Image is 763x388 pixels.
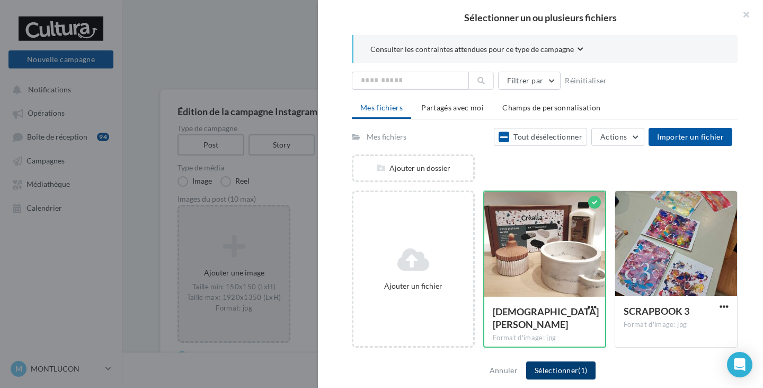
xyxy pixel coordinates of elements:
button: Consulter les contraintes attendues pour ce type de campagne [370,44,583,57]
div: Format d'image: jpg [624,320,729,330]
h2: Sélectionner un ou plusieurs fichiers [335,13,746,22]
span: Actions [600,132,627,141]
span: (1) [578,366,587,375]
div: Ajouter un fichier [358,281,469,291]
span: JESMONITE SARAH [493,306,599,330]
span: SCRAPBOOK 3 [624,305,689,317]
button: Tout désélectionner [494,128,587,146]
div: Ajouter un dossier [353,163,473,174]
span: Mes fichiers [360,103,403,112]
button: Importer un fichier [649,128,732,146]
button: Réinitialiser [561,74,611,87]
div: Format d'image: jpg [493,333,597,343]
span: Importer un fichier [657,132,724,141]
button: Actions [591,128,644,146]
div: Open Intercom Messenger [727,352,752,377]
div: Mes fichiers [367,132,406,142]
span: Partagés avec moi [421,103,484,112]
span: Champs de personnalisation [502,103,600,112]
button: Sélectionner(1) [526,361,596,380]
button: Filtrer par [498,72,561,90]
button: Annuler [485,364,522,377]
span: Consulter les contraintes attendues pour ce type de campagne [370,44,574,55]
